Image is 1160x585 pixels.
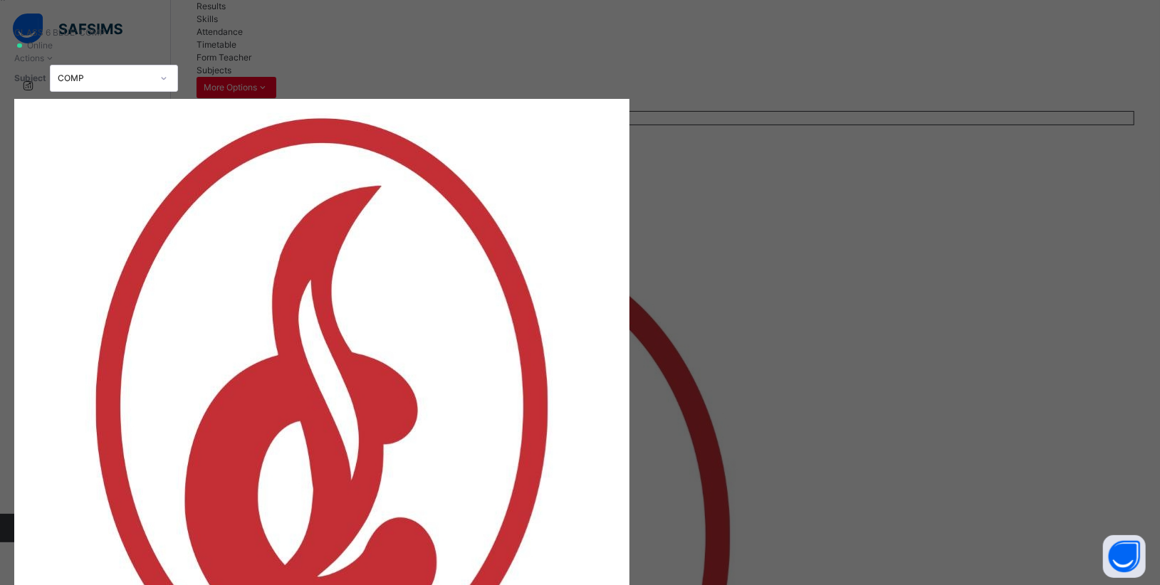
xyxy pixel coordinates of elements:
[14,53,44,63] span: Actions
[14,27,77,38] span: CLASS 6 BLUE :
[26,39,61,52] span: Online
[14,72,46,85] span: Subject
[58,72,152,85] div: COMP
[77,27,105,38] span: COMP
[1103,535,1146,578] button: Open asap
